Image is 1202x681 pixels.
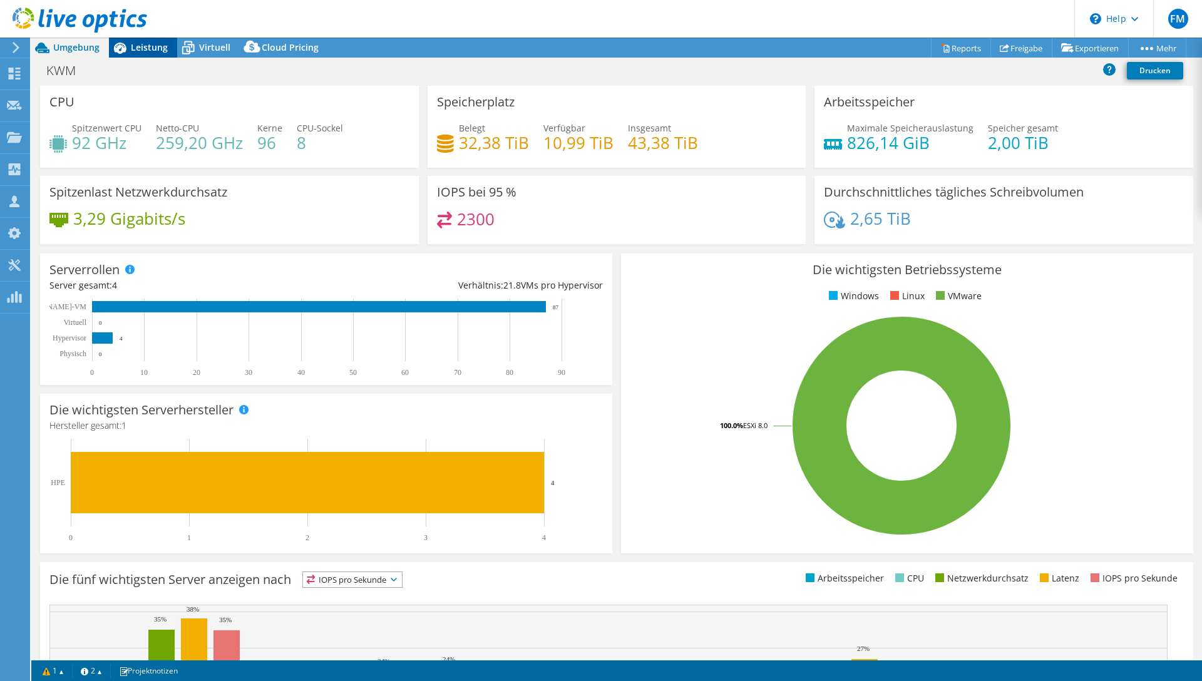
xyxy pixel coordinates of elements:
text: 0 [99,320,102,326]
span: 1 [121,419,126,431]
text: 0 [99,351,102,357]
span: Kerne [257,122,282,134]
h3: Die wichtigsten Betriebssysteme [630,263,1184,277]
text: 4 [542,533,546,542]
text: 50 [349,368,357,377]
text: HPE [51,478,65,487]
li: IOPS pro Sekunde [1087,571,1178,585]
text: 80 [506,368,513,377]
div: Server gesamt: [49,279,326,292]
text: 70 [454,368,461,377]
text: 60 [401,368,409,377]
h3: CPU [49,95,74,109]
h4: Hersteller gesamt: [49,419,603,433]
text: Hypervisor [53,334,86,342]
li: Netzwerkdurchsatz [932,571,1029,585]
span: Netto-CPU [156,122,199,134]
h4: 2,65 TiB [850,212,911,225]
h3: Speicherplatz [437,95,515,109]
text: 30 [245,368,252,377]
text: 24% [443,655,455,663]
span: Virtuell [199,41,230,53]
span: Umgebung [53,41,100,53]
li: Arbeitsspeicher [803,571,884,585]
a: Projektnotizen [110,663,187,678]
h4: 92 GHz [72,136,141,150]
text: 4 [120,335,123,342]
text: 27% [857,645,870,652]
tspan: 100.0% [720,421,743,430]
a: Freigabe [990,38,1052,58]
span: Insgesamt [628,122,671,134]
span: 4 [112,279,117,291]
li: Latenz [1037,571,1079,585]
span: Cloud Pricing [262,41,319,53]
h4: 826,14 GiB [847,136,973,150]
span: Speicher gesamt [988,122,1058,134]
span: FM [1168,9,1188,29]
h3: Die wichtigsten Serverhersteller [49,403,234,417]
h4: 8 [297,136,343,150]
h1: KWM [41,64,95,78]
text: 35% [219,616,232,623]
h4: 32,38 TiB [459,136,529,150]
text: 0 [69,533,73,542]
text: 0 [90,368,94,377]
a: Mehr [1128,38,1186,58]
text: 35% [154,615,167,623]
h3: Serverrollen [49,263,120,277]
span: Maximale Speicherauslastung [847,122,973,134]
tspan: ESXi 8.0 [743,421,768,430]
text: 1 [187,533,191,542]
span: CPU-Sockel [297,122,343,134]
span: Verfügbar [543,122,585,134]
h3: Arbeitsspeicher [824,95,915,109]
text: 38% [187,605,199,613]
li: Linux [887,289,925,303]
text: 4 [551,479,555,486]
span: Belegt [459,122,485,134]
li: CPU [892,571,924,585]
h4: 96 [257,136,282,150]
text: 90 [558,368,565,377]
text: 40 [297,368,305,377]
text: 87 [553,304,559,310]
a: 2 [72,663,111,678]
span: Spitzenwert CPU [72,122,141,134]
h4: 259,20 GHz [156,136,243,150]
h4: 10,99 TiB [543,136,614,150]
span: 21.8 [503,279,521,291]
a: Exportieren [1052,38,1129,58]
h3: Durchschnittliches tägliches Schreibvolumen [824,185,1084,199]
h4: 2300 [457,212,495,226]
h4: 2,00 TiB [988,136,1058,150]
svg: \n [1090,13,1101,24]
div: Verhältnis: VMs pro Hypervisor [326,279,603,292]
h3: IOPS bei 95 % [437,185,516,199]
text: Virtuell [63,318,86,327]
text: 10 [140,368,148,377]
li: Windows [826,289,879,303]
a: 1 [34,663,73,678]
text: 2 [306,533,309,542]
li: VMware [933,289,982,303]
text: 3 [424,533,428,542]
h3: Spitzenlast Netzwerkdurchsatz [49,185,227,199]
text: 24% [378,657,390,665]
span: IOPS pro Sekunde [303,572,402,587]
h4: 43,38 TiB [628,136,698,150]
text: Physisch [59,349,86,358]
a: Reports [931,38,991,58]
span: Leistung [131,41,168,53]
h4: 3,29 Gigabits/s [73,212,185,225]
text: 20 [193,368,200,377]
a: Drucken [1127,62,1183,79]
